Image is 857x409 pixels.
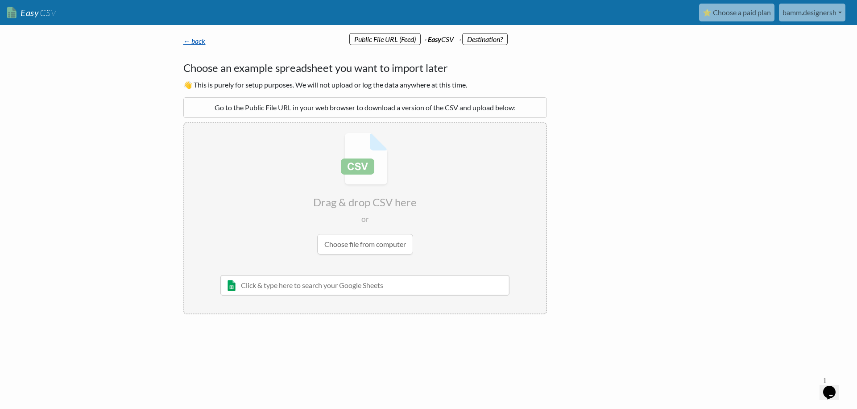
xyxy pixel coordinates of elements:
[183,60,547,76] h4: Choose an example spreadsheet you want to import later
[779,4,845,21] a: bamm.designersh
[183,37,206,45] a: ← back
[220,275,510,296] input: Click & type here to search your Google Sheets
[699,4,774,21] a: ⭐ Choose a paid plan
[183,79,547,90] p: 👋 This is purely for setup purposes. We will not upload or log the data anywhere at this time.
[7,4,56,22] a: EasyCSV
[820,373,848,400] iframe: chat widget
[39,7,56,18] span: CSV
[174,25,683,45] div: → CSV →
[183,97,547,118] div: Go to the Public File URL in your web browser to download a version of the CSV and upload below:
